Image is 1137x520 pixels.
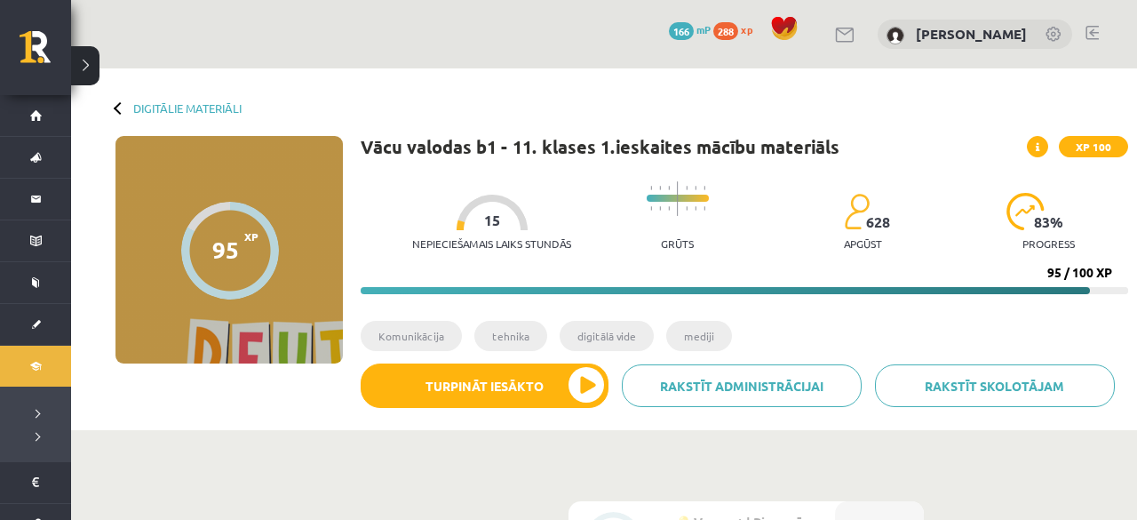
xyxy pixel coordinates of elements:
p: Nepieciešamais laiks stundās [412,237,571,250]
p: Grūts [661,237,694,250]
img: students-c634bb4e5e11cddfef0936a35e636f08e4e9abd3cc4e673bd6f9a4125e45ecb1.svg [844,193,870,230]
img: icon-short-line-57e1e144782c952c97e751825c79c345078a6d821885a25fce030b3d8c18986b.svg [686,206,688,211]
span: xp [741,22,752,36]
a: [PERSON_NAME] [916,25,1027,43]
li: mediji [666,321,732,351]
p: progress [1022,237,1075,250]
a: 166 mP [669,22,711,36]
img: icon-short-line-57e1e144782c952c97e751825c79c345078a6d821885a25fce030b3d8c18986b.svg [695,186,696,190]
h1: Vācu valodas b1 - 11. klases 1.ieskaites mācību materiāls [361,136,839,157]
li: Komunikācija [361,321,462,351]
a: Rīgas 1. Tālmācības vidusskola [20,31,71,76]
img: icon-short-line-57e1e144782c952c97e751825c79c345078a6d821885a25fce030b3d8c18986b.svg [704,206,705,211]
img: icon-short-line-57e1e144782c952c97e751825c79c345078a6d821885a25fce030b3d8c18986b.svg [695,206,696,211]
img: icon-short-line-57e1e144782c952c97e751825c79c345078a6d821885a25fce030b3d8c18986b.svg [659,206,661,211]
img: icon-short-line-57e1e144782c952c97e751825c79c345078a6d821885a25fce030b3d8c18986b.svg [650,186,652,190]
span: XP 100 [1059,136,1128,157]
img: icon-short-line-57e1e144782c952c97e751825c79c345078a6d821885a25fce030b3d8c18986b.svg [704,186,705,190]
a: Rakstīt skolotājam [875,364,1115,407]
span: XP [244,230,258,243]
span: 288 [713,22,738,40]
li: digitālā vide [560,321,654,351]
button: Turpināt iesākto [361,364,608,408]
a: Digitālie materiāli [133,101,242,115]
a: 288 xp [713,22,761,36]
img: icon-short-line-57e1e144782c952c97e751825c79c345078a6d821885a25fce030b3d8c18986b.svg [686,186,688,190]
img: icon-short-line-57e1e144782c952c97e751825c79c345078a6d821885a25fce030b3d8c18986b.svg [668,206,670,211]
img: icon-short-line-57e1e144782c952c97e751825c79c345078a6d821885a25fce030b3d8c18986b.svg [659,186,661,190]
span: 15 [484,212,500,228]
span: 166 [669,22,694,40]
img: icon-progress-161ccf0a02000e728c5f80fcf4c31c7af3da0e1684b2b1d7c360e028c24a22f1.svg [1006,193,1045,230]
span: mP [696,22,711,36]
li: tehnika [474,321,547,351]
img: icon-short-line-57e1e144782c952c97e751825c79c345078a6d821885a25fce030b3d8c18986b.svg [668,186,670,190]
img: Kitija Borkovska [887,27,904,44]
img: icon-short-line-57e1e144782c952c97e751825c79c345078a6d821885a25fce030b3d8c18986b.svg [650,206,652,211]
span: 83 % [1034,214,1064,230]
p: apgūst [844,237,882,250]
span: 628 [866,214,890,230]
img: icon-long-line-d9ea69661e0d244f92f715978eff75569469978d946b2353a9bb055b3ed8787d.svg [677,181,679,216]
a: Rakstīt administrācijai [622,364,862,407]
div: 95 [212,236,239,263]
